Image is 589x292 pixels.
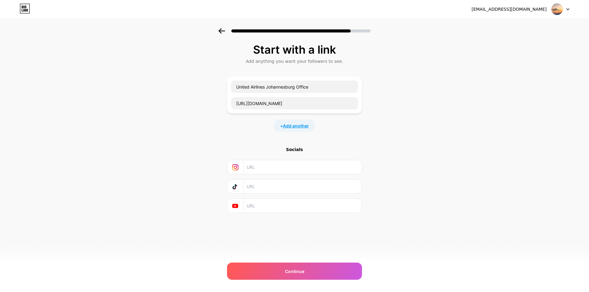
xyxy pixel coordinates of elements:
div: Start with a link [230,44,359,56]
input: URL [247,199,358,213]
div: + [274,119,315,132]
span: Continue [285,268,304,275]
div: Socials [227,146,362,153]
div: [EMAIL_ADDRESS][DOMAIN_NAME] [472,6,547,13]
input: URL [247,180,358,193]
input: URL [247,160,358,174]
input: Link name [231,81,358,93]
div: Add anything you want your followers to see. [230,58,359,64]
img: airlinesheadoffices1 [551,3,563,15]
input: URL [231,97,358,109]
span: Add another [283,123,309,129]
